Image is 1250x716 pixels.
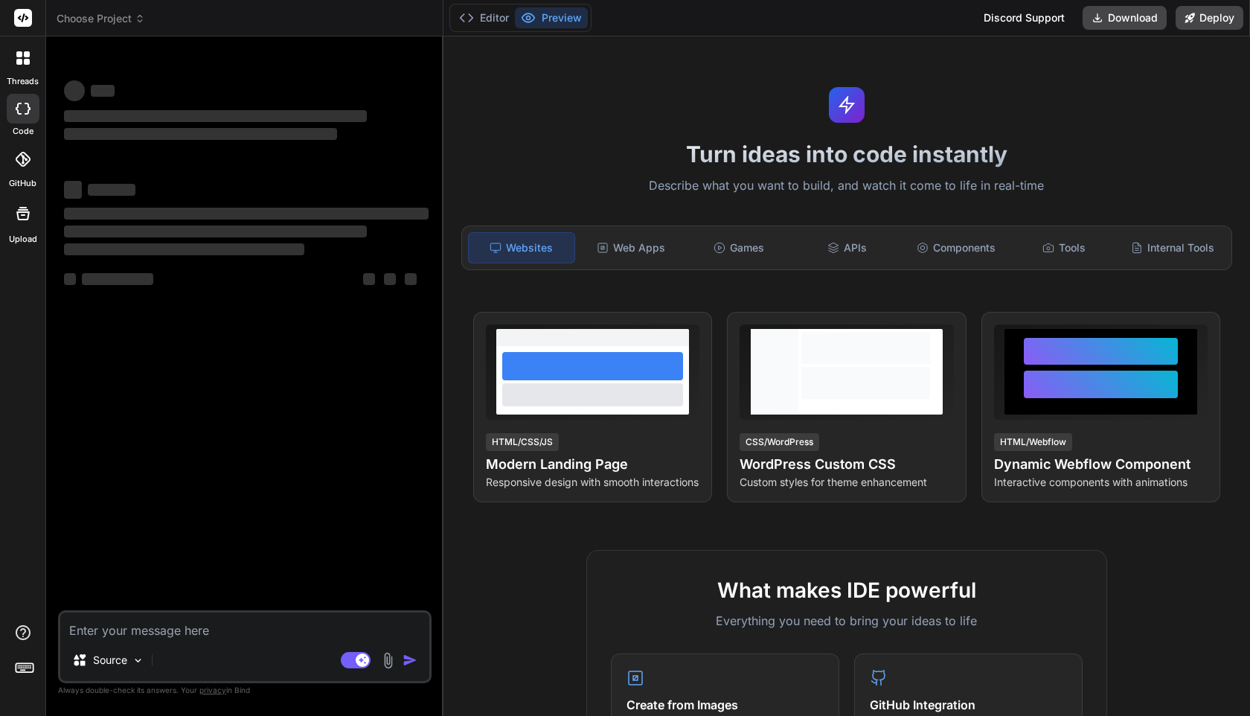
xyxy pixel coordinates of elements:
p: Responsive design with smooth interactions [486,475,699,490]
div: APIs [795,232,900,263]
img: Pick Models [132,654,144,667]
span: ‌ [64,110,367,122]
h4: Dynamic Webflow Component [994,454,1208,475]
span: Choose Project [57,11,145,26]
span: ‌ [91,85,115,97]
img: attachment [379,652,397,669]
div: Internal Tools [1120,232,1225,263]
label: code [13,125,33,138]
div: Discord Support [975,6,1074,30]
h2: What makes IDE powerful [611,575,1083,606]
label: threads [7,75,39,88]
span: ‌ [405,273,417,285]
span: privacy [199,685,226,694]
h4: WordPress Custom CSS [740,454,953,475]
p: Always double-check its answers. Your in Bind [58,683,432,697]
span: ‌ [64,226,367,237]
span: ‌ [64,181,82,199]
h1: Turn ideas into code instantly [452,141,1241,167]
button: Preview [515,7,588,28]
span: ‌ [363,273,375,285]
span: ‌ [64,128,337,140]
p: Custom styles for theme enhancement [740,475,953,490]
h4: Create from Images [626,696,824,714]
h4: GitHub Integration [870,696,1067,714]
button: Download [1083,6,1167,30]
label: Upload [9,233,37,246]
span: ‌ [384,273,396,285]
span: ‌ [64,243,304,255]
span: ‌ [82,273,153,285]
div: HTML/CSS/JS [486,433,559,451]
span: ‌ [88,184,135,196]
p: Describe what you want to build, and watch it come to life in real-time [452,176,1241,196]
div: Games [686,232,792,263]
div: Components [903,232,1009,263]
span: ‌ [64,80,85,101]
p: Source [93,653,127,668]
p: Interactive components with animations [994,475,1208,490]
img: icon [403,653,417,668]
label: GitHub [9,177,36,190]
div: Web Apps [578,232,684,263]
h4: Modern Landing Page [486,454,699,475]
div: Websites [468,232,575,263]
button: Deploy [1176,6,1243,30]
p: Everything you need to bring your ideas to life [611,612,1083,630]
div: CSS/WordPress [740,433,819,451]
span: ‌ [64,208,429,220]
div: HTML/Webflow [994,433,1072,451]
span: ‌ [64,273,76,285]
div: Tools [1012,232,1118,263]
button: Editor [453,7,515,28]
